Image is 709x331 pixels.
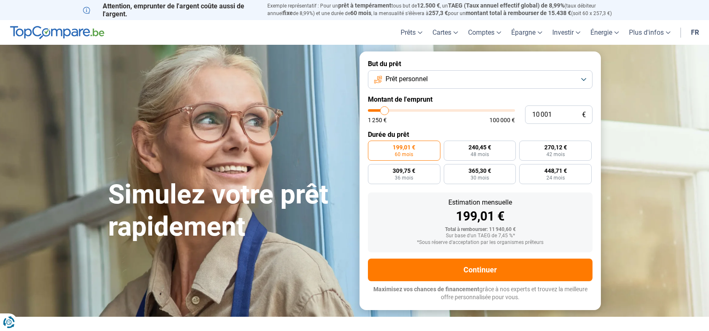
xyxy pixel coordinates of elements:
p: Attention, emprunter de l'argent coûte aussi de l'argent. [83,2,257,18]
a: Épargne [506,20,547,45]
span: prêt à tempérament [338,2,391,9]
span: 100 000 € [489,117,515,123]
p: grâce à nos experts et trouvez la meilleure offre personnalisée pour vous. [368,285,593,302]
a: fr [686,20,704,45]
span: Prêt personnel [386,74,428,84]
a: Comptes [463,20,506,45]
span: 12.500 € [417,2,440,9]
a: Cartes [427,20,463,45]
a: Énergie [585,20,624,45]
span: 36 mois [395,175,413,180]
span: 448,71 € [544,168,567,174]
button: Continuer [368,259,593,281]
div: Sur base d'un TAEG de 7,45 %* [375,233,586,239]
img: TopCompare [10,26,104,39]
a: Prêts [396,20,427,45]
span: 240,45 € [468,144,491,150]
span: montant total à rembourser de 15.438 € [466,10,571,16]
label: But du prêt [368,60,593,68]
span: 42 mois [546,152,565,157]
span: fixe [283,10,293,16]
span: 60 mois [395,152,413,157]
a: Plus d'infos [624,20,675,45]
div: 199,01 € [375,210,586,223]
span: 199,01 € [393,144,415,150]
h1: Simulez votre prêt rapidement [108,179,349,243]
span: 60 mois [350,10,371,16]
span: 257,3 € [429,10,448,16]
div: Estimation mensuelle [375,199,586,206]
span: € [582,111,586,118]
span: Maximisez vos chances de financement [373,286,479,293]
label: Montant de l'emprunt [368,95,593,103]
label: Durée du prêt [368,131,593,139]
span: 270,12 € [544,144,567,150]
div: *Sous réserve d'acceptation par les organismes prêteurs [375,240,586,246]
span: 309,75 € [393,168,415,174]
div: Total à rembourser: 11 940,60 € [375,227,586,233]
span: TAEG (Taux annuel effectif global) de 8,99% [448,2,564,9]
button: Prêt personnel [368,70,593,89]
p: Exemple représentatif : Pour un tous but de , un (taux débiteur annuel de 8,99%) et une durée de ... [267,2,626,17]
span: 1 250 € [368,117,387,123]
span: 365,30 € [468,168,491,174]
a: Investir [547,20,585,45]
span: 24 mois [546,175,565,180]
span: 48 mois [471,152,489,157]
span: 30 mois [471,175,489,180]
